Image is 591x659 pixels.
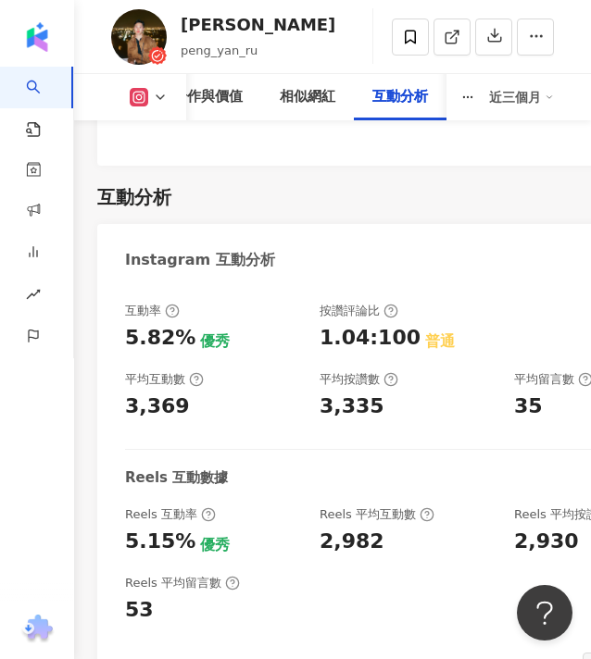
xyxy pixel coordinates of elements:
[320,528,384,556] div: 2,982
[200,535,230,555] div: 優秀
[320,506,434,523] div: Reels 平均互動數
[19,615,56,644] img: chrome extension
[173,86,243,108] div: 合作與價值
[517,585,572,640] iframe: Help Scout Beacon - Open
[489,82,554,112] div: 近三個月
[280,86,335,108] div: 相似網紅
[181,13,335,36] div: [PERSON_NAME]
[320,371,398,388] div: 平均按讚數
[111,9,167,65] img: KOL Avatar
[320,392,384,421] div: 3,335
[125,468,228,488] div: Reels 互動數據
[320,324,421,353] div: 1.04:100
[125,250,275,270] div: Instagram 互動分析
[26,276,41,317] span: rise
[125,596,154,625] div: 53
[514,528,579,556] div: 2,930
[125,371,204,388] div: 平均互動數
[200,331,230,352] div: 優秀
[125,575,240,591] div: Reels 平均留言數
[26,67,63,139] a: search
[181,44,258,57] span: peng_yan_ru
[514,392,543,421] div: 35
[125,303,180,319] div: 互動率
[22,22,52,52] img: logo icon
[125,392,190,421] div: 3,369
[372,86,428,108] div: 互動分析
[320,303,398,319] div: 按讚評論比
[425,331,455,352] div: 普通
[97,184,171,210] div: 互動分析
[125,528,195,556] div: 5.15%
[125,324,195,353] div: 5.82%
[125,506,216,523] div: Reels 互動率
